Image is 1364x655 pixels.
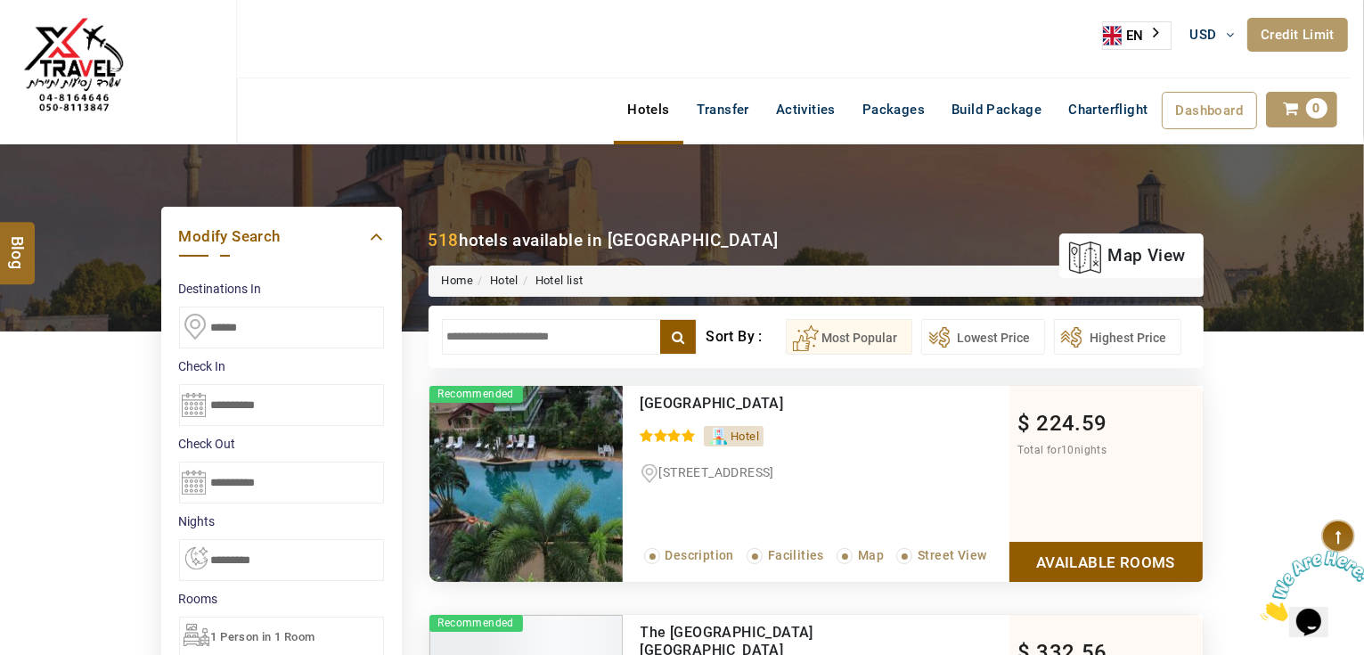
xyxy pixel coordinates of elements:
a: Build Package [938,92,1055,127]
div: Casa Del M Resort [641,395,935,413]
span: USD [1190,27,1217,43]
span: Recommended [429,615,523,632]
div: hotels available in [GEOGRAPHIC_DATA] [429,228,779,252]
a: Activities [763,92,849,127]
span: Total for nights [1018,444,1107,456]
span: Blog [6,235,29,250]
span: Map [858,548,884,562]
a: Show Rooms [1009,542,1203,582]
li: Hotel list [519,273,584,290]
span: 10 [1061,444,1074,456]
a: Transfer [683,92,763,127]
button: Most Popular [786,319,912,355]
label: Rooms [179,590,384,608]
span: 224.59 [1036,411,1107,436]
a: map view [1068,236,1185,275]
div: Sort By : [706,319,785,355]
a: EN [1103,22,1171,49]
label: Check Out [179,435,384,453]
a: Home [442,274,474,287]
span: Hotel [731,430,759,443]
span: 1 Person in 1 Room [211,630,315,643]
span: Facilities [768,548,824,562]
a: 0 [1266,92,1337,127]
button: Highest Price [1054,319,1181,355]
b: 518 [429,230,459,250]
a: Packages [849,92,938,127]
a: Modify Search [179,225,384,249]
span: [STREET_ADDRESS] [659,465,774,479]
span: $ [1018,411,1031,436]
img: Chat attention grabber [7,7,118,78]
label: Destinations In [179,280,384,298]
span: Recommended [429,386,523,403]
iframe: chat widget [1254,544,1364,628]
button: Lowest Price [921,319,1045,355]
span: 0 [1306,98,1327,119]
div: Language [1102,21,1172,50]
label: nights [179,512,384,530]
a: Credit Limit [1247,18,1348,52]
img: ca51fa2a66f7ffd4659d83ea11235b683ca876eb.jpeg [429,386,623,582]
span: Street View [918,548,986,562]
label: Check In [179,357,384,375]
span: Charterflight [1068,102,1148,118]
a: Hotels [614,92,682,127]
a: Hotel [490,274,519,287]
a: [GEOGRAPHIC_DATA] [641,395,784,412]
aside: Language selected: English [1102,21,1172,50]
span: Description [666,548,734,562]
a: Charterflight [1055,92,1161,127]
img: The Royal Line Holidays [13,8,134,128]
span: Dashboard [1176,102,1244,119]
